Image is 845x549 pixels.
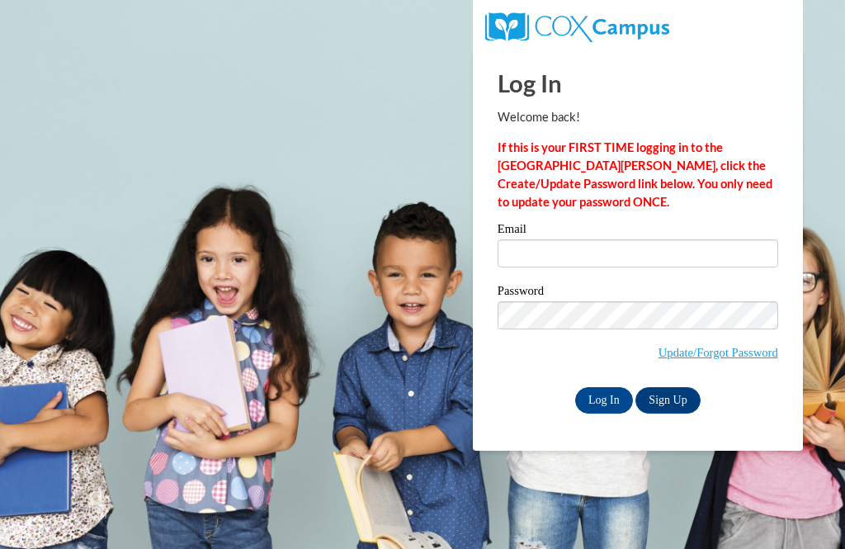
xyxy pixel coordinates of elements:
a: Sign Up [635,387,700,414]
a: COX Campus [485,19,669,33]
img: COX Campus [485,12,669,42]
label: Password [498,285,778,301]
p: Welcome back! [498,108,778,126]
h1: Log In [498,66,778,100]
label: Email [498,223,778,239]
input: Log In [575,387,633,414]
a: Update/Forgot Password [659,346,778,359]
strong: If this is your FIRST TIME logging in to the [GEOGRAPHIC_DATA][PERSON_NAME], click the Create/Upd... [498,140,772,209]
